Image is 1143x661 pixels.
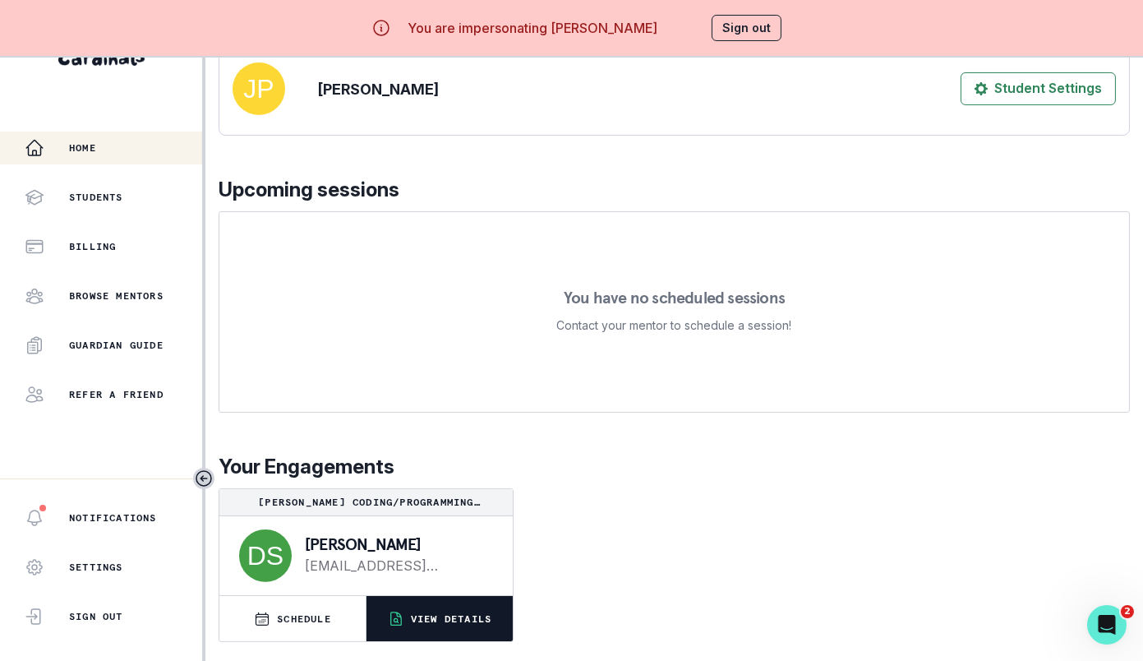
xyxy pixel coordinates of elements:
[305,536,486,552] p: [PERSON_NAME]
[69,289,164,303] p: Browse Mentors
[69,610,123,623] p: Sign Out
[219,175,1130,205] p: Upcoming sessions
[277,612,331,626] p: SCHEDULE
[69,388,164,401] p: Refer a friend
[219,596,366,641] button: SCHEDULE
[411,612,491,626] p: VIEW DETAILS
[305,556,486,575] a: [EMAIL_ADDRESS][DOMAIN_NAME]
[69,511,157,525] p: Notifications
[219,452,1130,482] p: Your Engagements
[239,529,292,582] img: svg
[69,561,123,574] p: Settings
[712,15,781,41] button: Sign out
[69,240,116,253] p: Billing
[233,62,285,115] img: svg
[193,468,214,489] button: Toggle sidebar
[1087,605,1127,645] iframe: Intercom live chat
[408,18,657,38] p: You are impersonating [PERSON_NAME]
[557,316,792,335] p: Contact your mentor to schedule a session!
[1121,605,1134,618] span: 2
[69,141,96,155] p: Home
[961,72,1116,105] button: Student Settings
[69,191,123,204] p: Students
[226,496,506,509] p: [PERSON_NAME] Coding/Programming Pathfinding Passion Project
[318,78,439,100] p: [PERSON_NAME]
[366,596,513,641] button: VIEW DETAILS
[69,339,164,352] p: Guardian Guide
[564,289,785,306] p: You have no scheduled sessions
